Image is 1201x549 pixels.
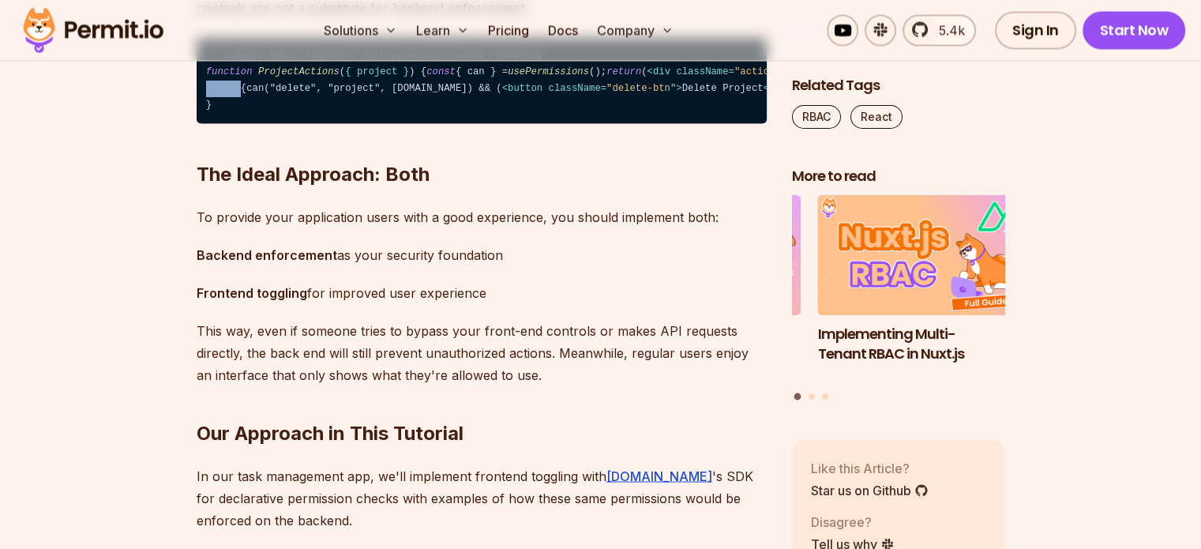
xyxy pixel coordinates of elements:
button: Go to slide 3 [822,393,828,400]
p: In our task management app, we'll implement frontend toggling with 's SDK for declarative permiss... [197,464,767,531]
button: Company [591,14,680,46]
span: return [606,66,641,77]
button: Learn [410,14,475,46]
span: "delete-btn" [606,83,676,94]
p: To provide your application users with a good experience, you should implement both: [197,205,767,227]
p: as your security foundation [197,243,767,265]
h2: Our Approach in This Tutorial [197,357,767,446]
a: Star us on Github [811,481,929,500]
a: RBAC [792,105,841,129]
img: Implementing Multi-Tenant RBAC in Nuxt.js [818,196,1031,316]
span: { project } [345,66,409,77]
h2: More to read [792,167,1005,186]
span: "actions" [734,66,786,77]
a: Sign In [995,11,1076,49]
img: Permit logo [16,3,171,57]
li: 1 of 3 [818,196,1031,384]
h3: Policy-Based Access Control (PBAC) Isn’t as Great as You Think [587,325,801,383]
p: for improved user experience [197,281,767,303]
li: 3 of 3 [587,196,801,384]
a: Pricing [482,14,535,46]
a: Docs [542,14,584,46]
a: React [850,105,903,129]
span: button [508,83,542,94]
span: function [206,66,253,77]
a: Start Now [1083,11,1186,49]
h2: The Ideal Approach: Both [197,98,767,186]
span: </ > [764,83,816,94]
p: Like this Article? [811,459,929,478]
button: Go to slide 2 [809,393,815,400]
p: This way, even if someone tries to bypass your front-end controls or makes API requests directly,... [197,319,767,385]
a: 5.4k [903,14,976,46]
p: Disagree? [811,513,895,532]
a: [DOMAIN_NAME] [606,468,712,483]
span: 5.4k [929,21,965,39]
h3: Implementing Multi-Tenant RBAC in Nuxt.js [818,325,1031,364]
span: const [426,66,456,77]
button: Solutions [317,14,403,46]
a: Implementing Multi-Tenant RBAC in Nuxt.jsImplementing Multi-Tenant RBAC in Nuxt.js [818,196,1031,384]
span: ProjectActions [258,66,340,77]
span: className [676,66,728,77]
img: Policy-Based Access Control (PBAC) Isn’t as Great as You Think [587,196,801,316]
span: < = > [502,83,682,94]
span: div [653,66,670,77]
button: Go to slide 1 [794,393,801,400]
strong: Backend enforcement [197,246,337,262]
h2: Related Tags [792,76,1005,96]
span: < = > [647,66,793,77]
span: usePermissions [508,66,589,77]
div: Posts [792,196,1005,403]
strong: Frontend toggling [197,284,307,300]
code: ( ) { { can } = (); ( ); } [197,38,767,124]
span: className [549,83,601,94]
